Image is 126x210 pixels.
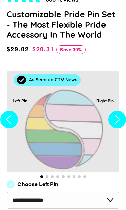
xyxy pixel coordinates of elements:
div: 1 / 9 [7,71,119,172]
span: Save 30% [56,45,86,54]
h1: Customizable Pride Pin Set - The Most Flexible Pride Accessory In The World [7,9,119,40]
button: Next slide [108,61,126,181]
span: $29.02 [7,45,31,54]
span: $20.31 [32,46,54,53]
label: Choose Left Pin [17,181,58,187]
